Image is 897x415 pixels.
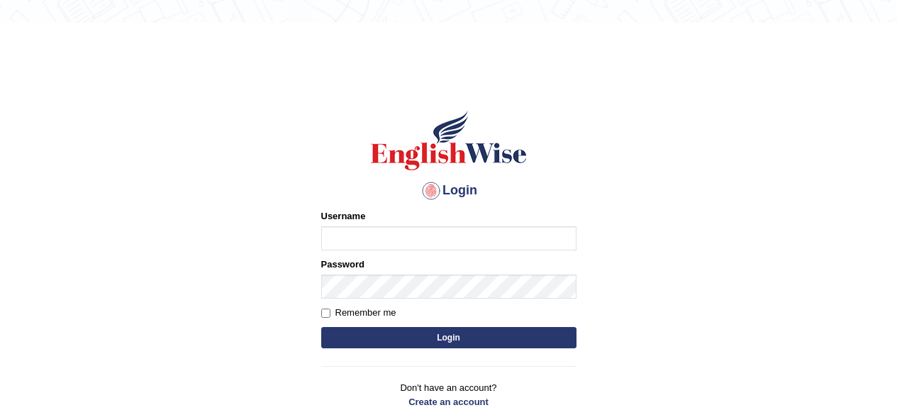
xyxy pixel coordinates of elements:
[321,258,364,271] label: Password
[368,109,530,172] img: Logo of English Wise sign in for intelligent practice with AI
[321,309,330,318] input: Remember me
[321,395,576,409] a: Create an account
[321,306,396,320] label: Remember me
[321,327,576,348] button: Login
[321,209,366,223] label: Username
[321,179,576,202] h4: Login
